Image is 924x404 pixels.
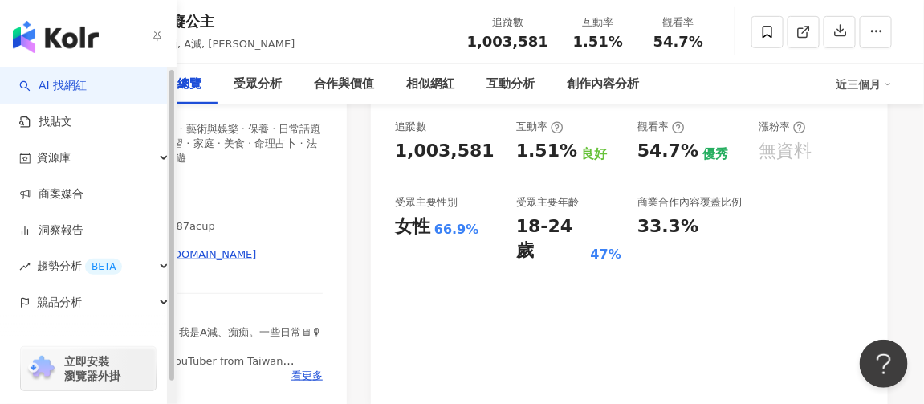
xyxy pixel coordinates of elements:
[124,247,323,262] a: [URL][DOMAIN_NAME]
[395,195,458,210] div: 受眾主要性別
[291,369,323,383] span: 看更多
[37,140,71,176] span: 資源庫
[637,120,685,134] div: 觀看率
[591,246,621,263] div: 47%
[637,139,698,164] div: 54.7%
[581,145,607,163] div: 良好
[395,139,495,164] div: 1,003,581
[860,340,908,388] iframe: Help Scout Beacon - Open
[516,139,577,164] div: 1.51%
[13,21,99,53] img: logo
[19,186,83,202] a: 商案媒合
[759,139,812,164] div: 無資料
[19,222,83,239] a: 洞察報告
[19,78,87,94] a: searchAI 找網紅
[573,34,623,50] span: 1.51%
[124,122,323,166] span: 職場 · 婚禮 · 藝術與娛樂 · 保養 · 日常話題 · 教育與學習 · 家庭 · 美食 · 命理占卜 · 法政社會 · 旅遊
[19,114,72,130] a: 找貼文
[702,145,728,163] div: 優秀
[19,261,31,272] span: rise
[653,34,703,50] span: 54.7%
[648,14,709,31] div: 觀看率
[568,14,629,31] div: 互動率
[314,75,374,94] div: 合作與價值
[467,14,548,31] div: 追蹤數
[836,71,892,97] div: 近三個月
[37,284,82,320] span: 競品分析
[467,33,548,50] span: 1,003,581
[26,356,57,382] img: chrome extension
[64,354,120,383] span: 立即安裝 瀏覽器外掛
[434,221,479,239] div: 66.9%
[234,75,282,94] div: 受眾分析
[157,38,295,50] span: 痴痴, A減, [PERSON_NAME]
[177,75,201,94] div: 總覽
[140,247,257,262] div: [URL][DOMAIN_NAME]
[516,214,587,264] div: 18-24 歲
[567,75,639,94] div: 創作內容分析
[516,195,579,210] div: 受眾主要年齡
[395,214,430,239] div: 女性
[37,248,122,284] span: 趨勢分析
[395,120,426,134] div: 追蹤數
[21,347,156,390] a: chrome extension立即安裝 瀏覽器外掛
[486,75,535,94] div: 互動分析
[124,219,323,234] span: 白癡公主 | 87acup
[85,259,122,275] div: BETA
[759,120,806,134] div: 漲粉率
[637,214,698,239] div: 33.3%
[157,11,295,31] div: 白癡公主
[406,75,454,94] div: 相似網紅
[516,120,564,134] div: 互動率
[637,195,742,210] div: 商業合作內容覆蓋比例
[124,326,322,397] span: 👙大啊好，我是A減、痴痴。一些日常🖥🎙📷 Creator, YouTuber from Taiwan 臉書｜頻道｜🔎白癡公主 @dle_8791 放攝影照的小帳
